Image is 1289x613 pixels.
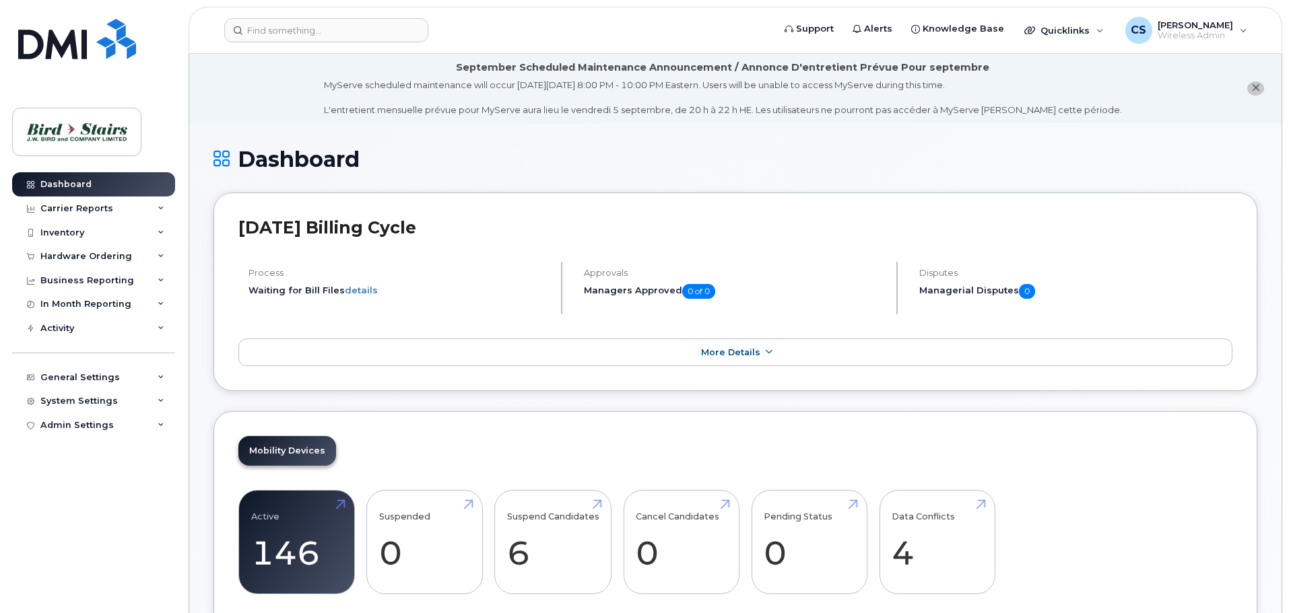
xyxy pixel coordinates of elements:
[892,498,983,587] a: Data Conflicts 4
[249,268,550,278] h4: Process
[636,498,727,587] a: Cancel Candidates 0
[701,347,760,357] span: More Details
[456,61,989,75] div: September Scheduled Maintenance Announcement / Annonce D'entretient Prévue Pour septembre
[584,268,885,278] h4: Approvals
[249,284,550,297] li: Waiting for Bill Files
[1247,81,1264,96] button: close notification
[251,498,342,587] a: Active 146
[345,285,378,295] a: details
[507,498,599,587] a: Suspend Candidates 6
[238,436,336,466] a: Mobility Devices
[584,284,885,299] h5: Managers Approved
[379,498,470,587] a: Suspended 0
[919,268,1232,278] h4: Disputes
[682,284,715,299] span: 0 of 0
[324,79,1122,116] div: MyServe scheduled maintenance will occur [DATE][DATE] 8:00 PM - 10:00 PM Eastern. Users will be u...
[213,147,1257,171] h1: Dashboard
[1019,284,1035,299] span: 0
[919,284,1232,299] h5: Managerial Disputes
[764,498,855,587] a: Pending Status 0
[238,217,1232,238] h2: [DATE] Billing Cycle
